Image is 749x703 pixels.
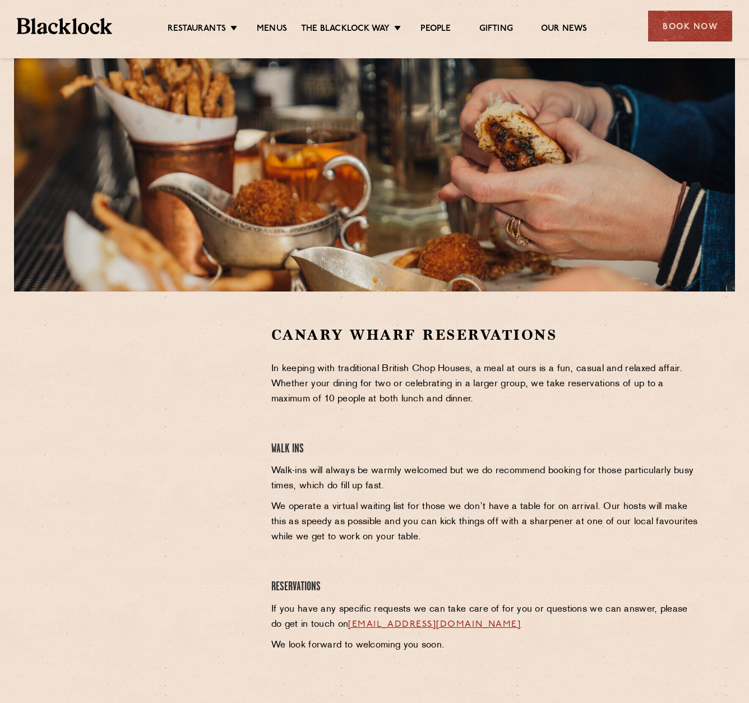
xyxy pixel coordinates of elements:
[271,362,701,407] p: In keeping with traditional British Chop Houses, a meal at ours is a fun, casual and relaxed affa...
[271,325,701,345] h2: Canary Wharf Reservations
[168,24,226,35] a: Restaurants
[271,638,701,653] p: We look forward to welcoming you soon.
[648,11,732,41] div: Book Now
[271,442,701,457] h4: Walk Ins
[420,24,451,35] a: People
[89,325,214,494] iframe: OpenTable make booking widget
[271,580,701,595] h4: Reservations
[257,24,287,35] a: Menus
[17,18,112,34] img: BL_Textured_Logo-footer-cropped.svg
[479,24,513,35] a: Gifting
[541,24,588,35] a: Our News
[271,602,701,632] p: If you have any specific requests we can take care of for you or questions we can answer, please ...
[301,24,390,35] a: The Blacklock Way
[271,464,701,494] p: Walk-ins will always be warmly welcomed but we do recommend booking for those particularly busy t...
[271,499,701,545] p: We operate a virtual waiting list for those we don’t have a table for on arrival. Our hosts will ...
[348,620,521,629] a: [EMAIL_ADDRESS][DOMAIN_NAME]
